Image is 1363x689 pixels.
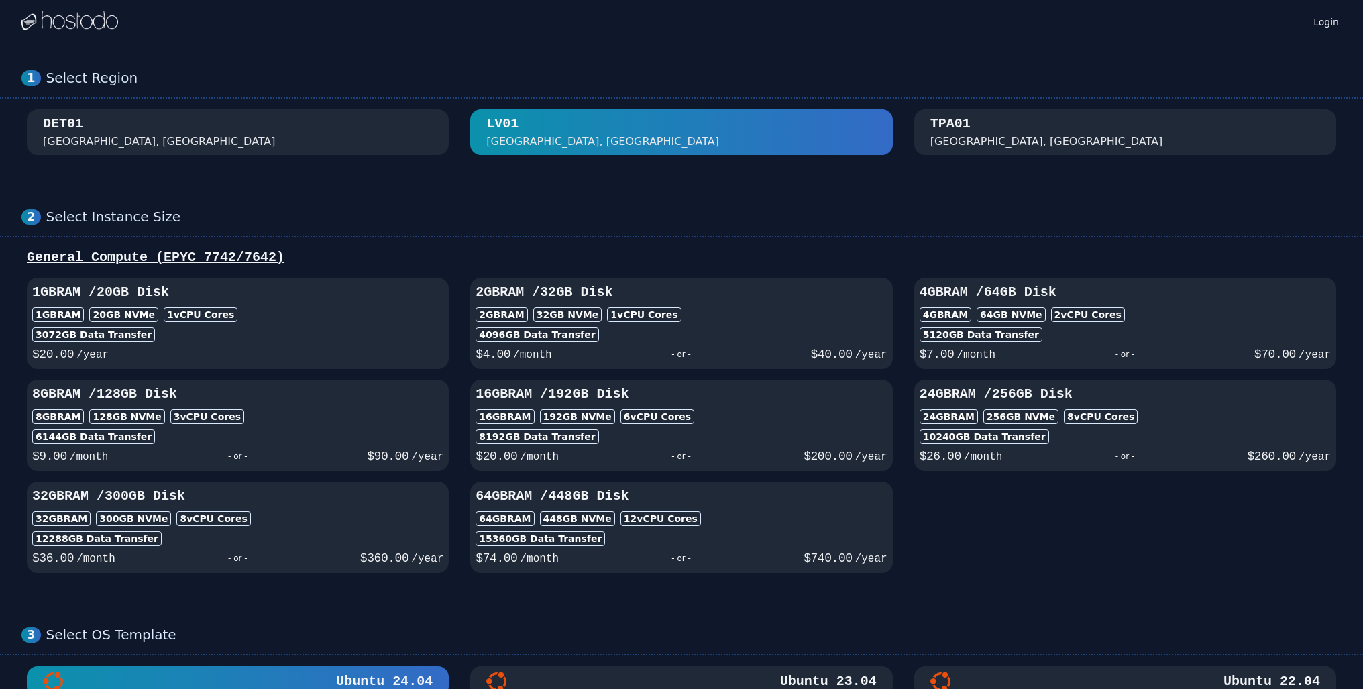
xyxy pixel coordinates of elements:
[977,307,1046,322] div: 64 GB NVMe
[486,134,719,150] div: [GEOGRAPHIC_DATA], [GEOGRAPHIC_DATA]
[920,409,978,424] div: 24GB RAM
[32,327,155,342] div: 3072 GB Data Transfer
[476,327,598,342] div: 4096 GB Data Transfer
[108,447,367,466] div: - or -
[170,409,244,424] div: 3 vCPU Cores
[930,115,971,134] div: TPA01
[476,307,527,322] div: 2GB RAM
[855,451,887,463] span: /year
[983,409,1058,424] div: 256 GB NVMe
[920,449,961,463] span: $ 26.00
[476,551,517,565] span: $ 74.00
[920,283,1331,302] h3: 4GB RAM / 64 GB Disk
[476,409,534,424] div: 16GB RAM
[914,109,1336,155] button: TPA01 [GEOGRAPHIC_DATA], [GEOGRAPHIC_DATA]
[470,109,892,155] button: LV01 [GEOGRAPHIC_DATA], [GEOGRAPHIC_DATA]
[1051,307,1125,322] div: 2 vCPU Cores
[32,429,155,444] div: 6144 GB Data Transfer
[32,511,91,526] div: 32GB RAM
[21,627,41,643] div: 3
[27,482,449,573] button: 32GBRAM /300GB Disk32GBRAM300GB NVMe8vCPU Cores12288GB Data Transfer$36.00/month- or -$360.00/year
[367,449,408,463] span: $ 90.00
[476,449,517,463] span: $ 20.00
[476,487,887,506] h3: 64GB RAM / 448 GB Disk
[811,348,853,361] span: $ 40.00
[1247,449,1295,463] span: $ 260.00
[559,447,804,466] div: - or -
[476,348,510,361] span: $ 4.00
[470,278,892,369] button: 2GBRAM /32GB Disk2GBRAM32GB NVMe1vCPU Cores4096GB Data Transfer$4.00/month- or -$40.00/year
[1254,348,1296,361] span: $ 70.00
[27,380,449,471] button: 8GBRAM /128GB Disk8GBRAM128GB NVMe3vCPU Cores6144GB Data Transfer$9.00/month- or -$90.00/year
[920,385,1331,404] h3: 24GB RAM / 256 GB Disk
[607,307,681,322] div: 1 vCPU Cores
[32,409,84,424] div: 8GB RAM
[1002,447,1247,466] div: - or -
[76,349,109,361] span: /year
[76,553,115,565] span: /month
[476,429,598,444] div: 8192 GB Data Transfer
[27,109,449,155] button: DET01 [GEOGRAPHIC_DATA], [GEOGRAPHIC_DATA]
[32,487,443,506] h3: 32GB RAM / 300 GB Disk
[914,278,1336,369] button: 4GBRAM /64GB Disk4GBRAM64GB NVMe2vCPU Cores5120GB Data Transfer$7.00/month- or -$70.00/year
[21,70,41,86] div: 1
[540,511,615,526] div: 448 GB NVMe
[513,349,552,361] span: /month
[96,511,171,526] div: 300 GB NVMe
[476,283,887,302] h3: 2GB RAM / 32 GB Disk
[360,551,408,565] span: $ 360.00
[32,348,74,361] span: $ 20.00
[43,115,83,134] div: DET01
[164,307,237,322] div: 1 vCPU Cores
[32,307,84,322] div: 1GB RAM
[32,385,443,404] h3: 8GB RAM / 128 GB Disk
[620,511,701,526] div: 12 vCPU Cores
[520,451,559,463] span: /month
[559,549,804,568] div: - or -
[43,134,276,150] div: [GEOGRAPHIC_DATA], [GEOGRAPHIC_DATA]
[1299,349,1331,361] span: /year
[176,511,250,526] div: 8 vCPU Cores
[920,429,1049,444] div: 10240 GB Data Transfer
[620,409,694,424] div: 6 vCPU Cores
[957,349,995,361] span: /month
[804,551,852,565] span: $ 740.00
[855,553,887,565] span: /year
[21,209,41,225] div: 2
[89,409,164,424] div: 128 GB NVMe
[920,348,955,361] span: $ 7.00
[27,278,449,369] button: 1GBRAM /20GB Disk1GBRAM20GB NVMe1vCPU Cores3072GB Data Transfer$20.00/year
[21,11,118,32] img: Logo
[1299,451,1331,463] span: /year
[46,209,1342,225] div: Select Instance Size
[32,551,74,565] span: $ 36.00
[1064,409,1138,424] div: 8 vCPU Cores
[476,531,605,546] div: 15360 GB Data Transfer
[46,70,1342,87] div: Select Region
[914,380,1336,471] button: 24GBRAM /256GB Disk24GBRAM256GB NVMe8vCPU Cores10240GB Data Transfer$26.00/month- or -$260.00/year
[32,449,67,463] span: $ 9.00
[89,307,158,322] div: 20 GB NVMe
[540,409,615,424] div: 192 GB NVMe
[21,248,1342,267] div: General Compute (EPYC 7742/7642)
[533,307,602,322] div: 32 GB NVMe
[930,134,1163,150] div: [GEOGRAPHIC_DATA], [GEOGRAPHIC_DATA]
[476,511,534,526] div: 64GB RAM
[411,553,443,565] span: /year
[470,380,892,471] button: 16GBRAM /192GB Disk16GBRAM192GB NVMe6vCPU Cores8192GB Data Transfer$20.00/month- or -$200.00/year
[552,345,811,364] div: - or -
[964,451,1003,463] span: /month
[1311,13,1342,29] a: Login
[804,449,852,463] span: $ 200.00
[411,451,443,463] span: /year
[476,385,887,404] h3: 16GB RAM / 192 GB Disk
[995,345,1254,364] div: - or -
[470,482,892,573] button: 64GBRAM /448GB Disk64GBRAM448GB NVMe12vCPU Cores15360GB Data Transfer$74.00/month- or -$740.00/year
[115,549,360,568] div: - or -
[920,327,1042,342] div: 5120 GB Data Transfer
[486,115,519,134] div: LV01
[46,627,1342,643] div: Select OS Template
[32,531,162,546] div: 12288 GB Data Transfer
[520,553,559,565] span: /month
[920,307,971,322] div: 4GB RAM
